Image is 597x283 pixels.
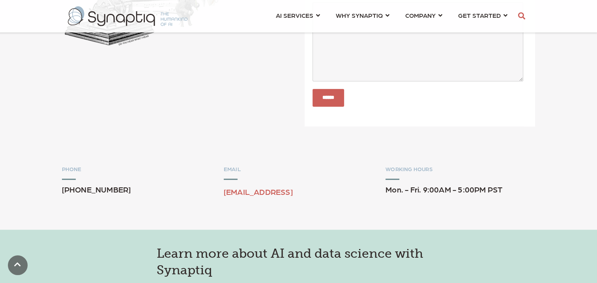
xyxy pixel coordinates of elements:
[405,8,442,23] a: COMPANY
[336,8,389,23] a: WHY SYNAPTIQ
[224,187,293,196] a: [EMAIL_ADDRESS]
[62,166,82,172] span: PHONE
[336,10,383,21] span: WHY SYNAPTIQ
[62,185,131,194] span: [PHONE_NUMBER]
[224,166,241,172] span: EMAIL
[386,185,502,194] span: Mon. - Fri. 9:00AM - 5:00PM PST
[405,10,436,21] span: COMPANY
[157,245,441,278] h3: Learn more about AI and data science with Synaptiq
[458,8,507,23] a: GET STARTED
[386,166,433,172] span: WORKING HOURS
[276,10,313,21] span: AI SERVICES
[268,2,515,30] nav: menu
[68,6,187,26] img: synaptiq logo-2
[276,8,320,23] a: AI SERVICES
[458,10,501,21] span: GET STARTED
